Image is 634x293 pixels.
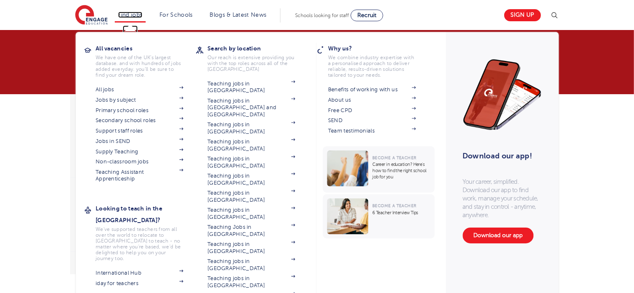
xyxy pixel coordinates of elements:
[328,43,428,78] a: Why us?We combine industry expertise with a personalised approach to deliver reliable, results-dr...
[96,158,183,165] a: Non-classroom jobs
[372,155,416,160] span: Become a Teacher
[504,9,541,21] a: Sign up
[462,228,533,243] a: Download our app
[328,86,416,93] a: Benefits of working with us
[372,210,430,216] p: 6 Teacher Interview Tips
[462,147,538,165] h3: Download our app!
[207,190,295,203] a: Teaching jobs in [GEOGRAPHIC_DATA]
[328,107,416,114] a: Free CPD
[328,43,428,54] h3: Why us?
[75,5,108,26] img: Engage Education
[96,55,183,78] p: We have one of the UK's largest database. and with hundreds of jobs added everyday. you'll be sur...
[207,80,295,94] a: Teaching jobs in [GEOGRAPHIC_DATA]
[207,207,295,220] a: Teaching jobs in [GEOGRAPHIC_DATA]
[328,55,416,78] p: We combine industry expertise with a personalised approach to deliver reliable, results-driven so...
[96,169,183,183] a: Teaching Assistant Apprenticeship
[96,270,183,276] a: International Hub
[328,117,416,124] a: SEND
[207,275,295,289] a: Teaching jobs in [GEOGRAPHIC_DATA]
[372,203,416,208] span: Become a Teacher
[207,138,295,152] a: Teaching jobs in [GEOGRAPHIC_DATA]
[207,98,295,118] a: Teaching jobs in [GEOGRAPHIC_DATA] and [GEOGRAPHIC_DATA]
[372,161,430,180] p: Career in education? Here’s how to find the right school job for you
[96,107,183,114] a: Primary school roles
[96,148,183,155] a: Supply Teaching
[207,241,295,255] a: Teaching jobs in [GEOGRAPHIC_DATA]
[207,258,295,272] a: Teaching jobs in [GEOGRAPHIC_DATA]
[357,12,376,18] span: Recruit
[207,173,295,186] a: Teaching jobs in [GEOGRAPHIC_DATA]
[323,194,437,238] a: Become a Teacher6 Teacher Interview Tips
[323,146,437,193] a: Become a TeacherCareer in education? Here’s how to find the right school job for you
[96,117,183,124] a: Secondary school roles
[351,10,383,21] a: Recruit
[462,178,542,219] p: Your career, simplified. Download our app to find work, manage your schedule, and stay in control...
[207,155,295,169] a: Teaching jobs in [GEOGRAPHIC_DATA]
[96,226,183,261] p: We've supported teachers from all over the world to relocate to [GEOGRAPHIC_DATA] to teach - no m...
[96,43,196,54] h3: All vacancies
[328,97,416,103] a: About us
[328,128,416,134] a: Team testimonials
[96,203,196,226] h3: Looking to teach in the [GEOGRAPHIC_DATA]?
[295,13,349,18] span: Schools looking for staff
[118,12,143,18] a: Find jobs
[210,12,267,18] a: Blogs & Latest News
[96,43,196,78] a: All vacanciesWe have one of the UK's largest database. and with hundreds of jobs added everyday. ...
[96,138,183,145] a: Jobs in SEND
[207,224,295,238] a: Teaching Jobs in [GEOGRAPHIC_DATA]
[96,97,183,103] a: Jobs by subject
[96,280,183,287] a: iday for teachers
[207,121,295,135] a: Teaching jobs in [GEOGRAPHIC_DATA]
[96,128,183,134] a: Support staff roles
[96,86,183,93] a: All jobs
[159,12,192,18] a: For Schools
[207,43,308,72] a: Search by locationOur reach is extensive providing you with the top roles across all of the [GEOG...
[207,55,295,72] p: Our reach is extensive providing you with the top roles across all of the [GEOGRAPHIC_DATA]
[207,43,308,54] h3: Search by location
[96,203,196,261] a: Looking to teach in the [GEOGRAPHIC_DATA]?We've supported teachers from all over the world to rel...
